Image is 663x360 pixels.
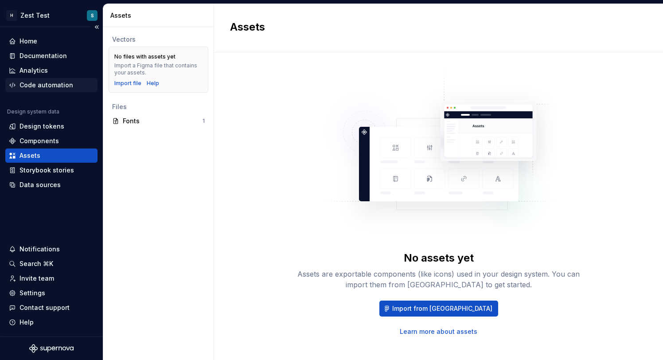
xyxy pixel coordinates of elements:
[5,149,97,163] a: Assets
[5,49,97,63] a: Documentation
[230,20,636,34] h2: Assets
[7,108,59,115] div: Design system data
[19,81,73,90] div: Code automation
[5,63,97,78] a: Analytics
[114,53,175,60] div: No files with assets yet
[5,242,97,256] button: Notifications
[5,134,97,148] a: Components
[19,303,70,312] div: Contact support
[5,78,97,92] a: Code automation
[19,151,40,160] div: Assets
[19,274,54,283] div: Invite team
[19,66,48,75] div: Analytics
[114,62,203,76] div: Import a Figma file that contains your assets.
[19,289,45,297] div: Settings
[297,269,581,290] div: Assets are exportable components (like icons) used in your design system. You can import them fro...
[112,102,205,111] div: Files
[5,257,97,271] button: Search ⌘K
[109,114,208,128] a: Fonts1
[110,11,210,20] div: Assets
[123,117,203,125] div: Fonts
[404,251,474,265] div: No assets yet
[19,318,34,327] div: Help
[19,37,37,46] div: Home
[20,11,50,20] div: Zest Test
[203,117,205,125] div: 1
[5,34,97,48] a: Home
[19,166,74,175] div: Storybook stories
[5,119,97,133] a: Design tokens
[19,122,64,131] div: Design tokens
[19,51,67,60] div: Documentation
[5,163,97,177] a: Storybook stories
[19,245,60,254] div: Notifications
[19,180,61,189] div: Data sources
[5,286,97,300] a: Settings
[6,10,17,21] div: H
[90,21,103,33] button: Collapse sidebar
[91,12,94,19] div: S
[19,259,53,268] div: Search ⌘K
[112,35,205,44] div: Vectors
[5,271,97,286] a: Invite team
[400,327,477,336] a: Learn more about assets
[5,178,97,192] a: Data sources
[19,137,59,145] div: Components
[114,80,141,87] button: Import file
[147,80,159,87] a: Help
[5,301,97,315] button: Contact support
[5,315,97,329] button: Help
[2,6,101,25] button: HZest TestS
[379,301,498,317] button: Import from [GEOGRAPHIC_DATA]
[392,304,492,313] span: Import from [GEOGRAPHIC_DATA]
[29,344,74,353] svg: Supernova Logo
